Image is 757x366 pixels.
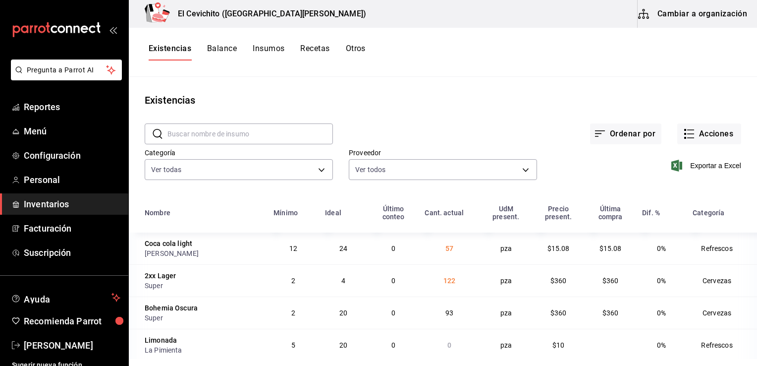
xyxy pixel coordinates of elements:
[552,341,564,349] span: $10
[24,339,120,352] span: [PERSON_NAME]
[253,44,284,61] button: Insumos
[374,205,413,221] div: Último conteo
[687,329,757,361] td: Refrescos
[145,93,195,108] div: Existencias
[339,244,347,252] span: 24
[391,309,395,317] span: 0
[349,149,537,156] label: Proveedor
[599,244,622,252] span: $15.08
[339,341,347,349] span: 20
[602,309,619,317] span: $360
[145,281,262,291] div: Super
[24,124,120,138] span: Menú
[445,244,453,252] span: 57
[24,100,120,114] span: Reportes
[145,335,177,345] div: Limonada
[149,44,191,61] button: Existencias
[657,341,666,349] span: 0%
[550,309,567,317] span: $360
[24,246,120,259] span: Suscripción
[24,222,120,235] span: Facturación
[151,165,181,175] span: Ver todas
[109,26,117,34] button: open_drawer_menu
[24,149,120,162] span: Configuración
[339,309,347,317] span: 20
[145,239,192,248] div: Coca cola light
[447,341,451,349] span: 0
[480,329,532,361] td: pza
[693,209,724,217] div: Categoría
[145,149,333,156] label: Categoría
[687,297,757,329] td: Cervezas
[486,205,526,221] div: UdM present.
[27,65,107,75] span: Pregunta a Parrot AI
[291,309,295,317] span: 2
[391,244,395,252] span: 0
[443,277,455,285] span: 122
[24,314,120,328] span: Recomienda Parrot
[7,72,122,82] a: Pregunta a Parrot AI
[355,165,385,175] span: Ver todos
[291,277,295,285] span: 2
[167,124,333,144] input: Buscar nombre de insumo
[591,205,630,221] div: Última compra
[547,244,570,252] span: $15.08
[170,8,366,20] h3: El Cevichito ([GEOGRAPHIC_DATA][PERSON_NAME])
[425,209,464,217] div: Cant. actual
[657,277,666,285] span: 0%
[24,292,108,304] span: Ayuda
[11,60,122,80] button: Pregunta a Parrot AI
[391,341,395,349] span: 0
[550,277,567,285] span: $360
[687,233,757,264] td: Refrescos
[341,277,345,285] span: 4
[346,44,366,61] button: Otros
[677,123,741,144] button: Acciones
[289,244,297,252] span: 12
[602,277,619,285] span: $360
[687,264,757,297] td: Cervezas
[273,209,298,217] div: Mínimo
[642,209,660,217] div: Dif. %
[24,197,120,211] span: Inventarios
[300,44,329,61] button: Recetas
[149,44,366,61] div: navigation tabs
[657,244,666,252] span: 0%
[480,297,532,329] td: pza
[207,44,237,61] button: Balance
[24,173,120,186] span: Personal
[145,209,170,217] div: Nombre
[480,233,532,264] td: pza
[590,123,661,144] button: Ordenar por
[445,309,453,317] span: 93
[673,160,741,172] button: Exportar a Excel
[657,309,666,317] span: 0%
[145,271,176,281] div: 2xx Lager
[145,345,262,355] div: La Pimienta
[145,303,198,313] div: Bohemia Oscura
[538,205,579,221] div: Precio present.
[391,277,395,285] span: 0
[480,264,532,297] td: pza
[325,209,341,217] div: Ideal
[145,248,262,258] div: [PERSON_NAME]
[291,341,295,349] span: 5
[145,313,262,323] div: Super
